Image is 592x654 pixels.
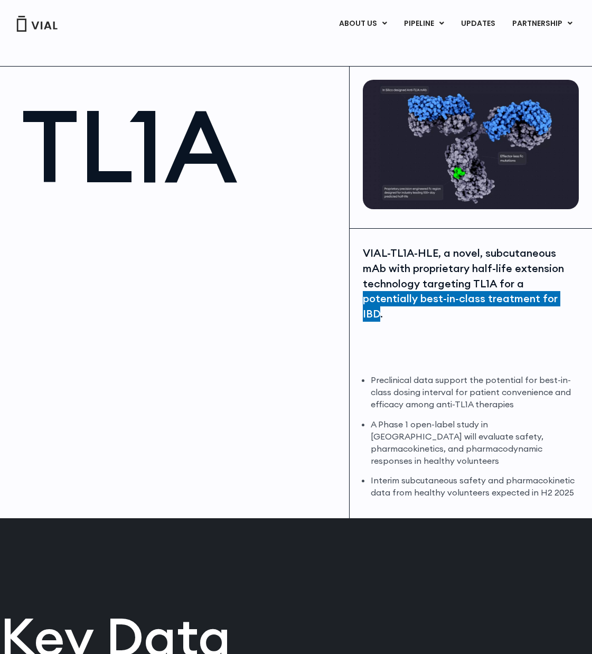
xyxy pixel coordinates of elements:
img: TL1A antibody diagram. [363,80,579,210]
a: PARTNERSHIPMenu Toggle [504,15,581,33]
h1: TL1A [21,96,339,196]
a: UPDATES [453,15,503,33]
li: A Phase 1 open-label study in [GEOGRAPHIC_DATA] will evaluate safety, pharmacokinetics, and pharm... [371,418,579,467]
a: PIPELINEMenu Toggle [396,15,452,33]
a: ABOUT USMenu Toggle [331,15,395,33]
img: Vial Logo [16,16,58,32]
div: VIAL-TL1A-HLE, a novel, subcutaneous mAb with proprietary half-life extension technology targetin... [363,246,579,321]
li: Preclinical data support the potential for best-in-class dosing interval for patient convenience ... [371,374,579,410]
li: Interim subcutaneous safety and pharmacokinetic data from healthy volunteers expected in H2 2025 [371,474,579,499]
